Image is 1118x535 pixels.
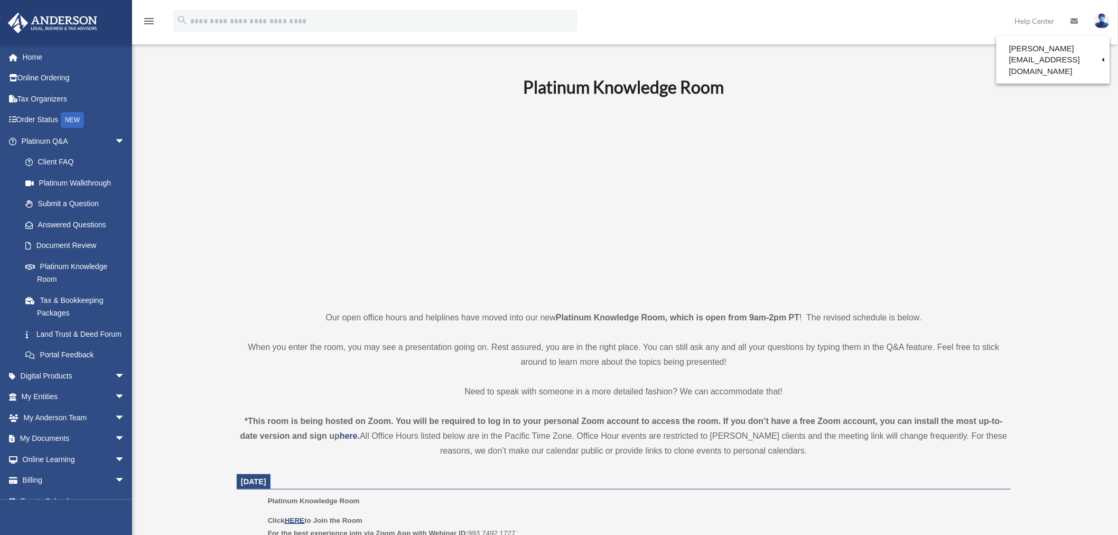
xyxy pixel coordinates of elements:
[7,491,141,512] a: Events Calendar
[240,417,1003,440] strong: *This room is being hosted on Zoom. You will be required to log in to your personal Zoom account ...
[115,365,136,387] span: arrow_drop_down
[556,313,799,322] strong: Platinum Knowledge Room, which is open from 9am-2pm PT
[524,77,724,97] b: Platinum Knowledge Room
[465,112,782,291] iframe: 231110_Toby_KnowledgeRoom
[268,497,360,505] span: Platinum Knowledge Room
[143,19,155,27] a: menu
[237,340,1011,370] p: When you enter the room, you may see a presentation going on. Rest assured, you are in the right ...
[15,324,141,345] a: Land Trust & Deed Forum
[143,15,155,27] i: menu
[237,310,1011,325] p: Our open office hours and helplines have moved into our new ! The revised schedule is below.
[7,428,141,449] a: My Documentsarrow_drop_down
[7,109,141,131] a: Order StatusNEW
[15,256,136,290] a: Platinum Knowledge Room
[268,516,362,524] b: Click to Join the Room
[7,68,141,89] a: Online Ordering
[15,214,141,235] a: Answered Questions
[15,193,141,215] a: Submit a Question
[7,386,141,408] a: My Entitiesarrow_drop_down
[7,470,141,491] a: Billingarrow_drop_down
[7,131,141,152] a: Platinum Q&Aarrow_drop_down
[115,131,136,152] span: arrow_drop_down
[7,365,141,386] a: Digital Productsarrow_drop_down
[7,449,141,470] a: Online Learningarrow_drop_down
[237,414,1011,458] div: All Office Hours listed below are in the Pacific Time Zone. Office Hour events are restricted to ...
[7,47,141,68] a: Home
[996,39,1110,81] a: [PERSON_NAME][EMAIL_ADDRESS][DOMAIN_NAME]
[5,13,100,33] img: Anderson Advisors Platinum Portal
[61,112,84,128] div: NEW
[176,14,188,26] i: search
[115,449,136,471] span: arrow_drop_down
[237,384,1011,399] p: Need to speak with someone in a more detailed fashion? We can accommodate that!
[15,172,141,193] a: Platinum Walkthrough
[15,345,141,366] a: Portal Feedback
[285,516,304,524] a: HERE
[15,235,141,256] a: Document Review
[115,470,136,492] span: arrow_drop_down
[15,152,141,173] a: Client FAQ
[115,407,136,429] span: arrow_drop_down
[358,431,360,440] strong: .
[340,431,358,440] a: here
[7,88,141,109] a: Tax Organizers
[115,428,136,450] span: arrow_drop_down
[241,477,266,486] span: [DATE]
[1094,13,1110,29] img: User Pic
[115,386,136,408] span: arrow_drop_down
[7,407,141,428] a: My Anderson Teamarrow_drop_down
[15,290,141,324] a: Tax & Bookkeeping Packages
